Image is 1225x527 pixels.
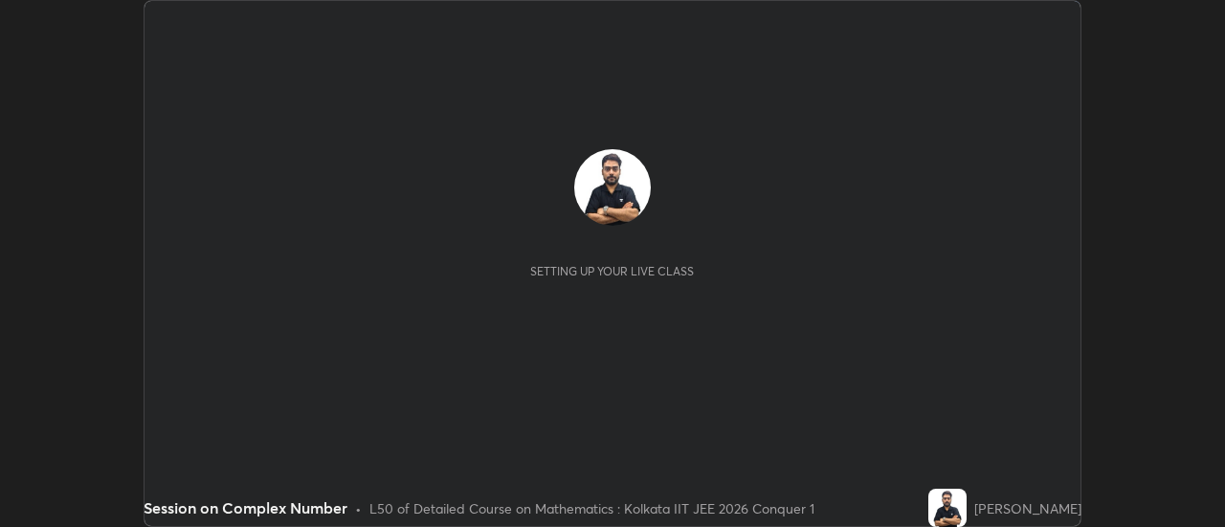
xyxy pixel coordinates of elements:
div: Setting up your live class [530,264,694,278]
div: • [355,498,362,518]
div: [PERSON_NAME] [974,498,1081,518]
img: 5d568bb6ac614c1d9b5c17d2183f5956.jpg [574,149,651,226]
img: 5d568bb6ac614c1d9b5c17d2183f5956.jpg [928,489,967,527]
div: L50 of Detailed Course on Mathematics : Kolkata IIT JEE 2026 Conquer 1 [369,498,814,518]
div: Session on Complex Number [144,496,347,519]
